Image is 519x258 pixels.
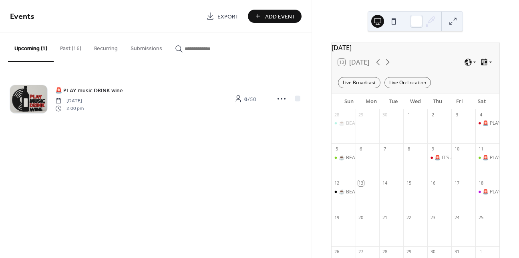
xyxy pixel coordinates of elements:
[334,112,340,118] div: 28
[339,189,399,195] div: ☕ BEANS & BEATS [DATE]
[360,93,382,110] div: Mon
[427,154,451,161] div: 🚨 IT’S A JAZZ THING
[332,189,356,195] div: ☕ BEANS & BEATS Sunday
[200,10,245,23] a: Export
[406,180,412,186] div: 15
[478,180,484,186] div: 18
[471,93,493,110] div: Sat
[430,112,436,118] div: 2
[430,180,436,186] div: 16
[475,154,499,161] div: 🚨 PLAY music DRINK wine
[475,120,499,127] div: 🚨 PLAY music DRINK wine [ACID Jazz Saturday]
[478,112,484,118] div: 4
[55,105,84,112] span: 2:00 pm
[8,33,54,62] button: Upcoming (1)
[55,87,123,95] span: 🚨 PLAY music DRINK wine
[406,214,412,220] div: 22
[339,120,399,127] div: ☕ BEANS & BEATS [DATE]
[334,180,340,186] div: 12
[430,146,436,152] div: 9
[332,43,499,53] div: [DATE]
[334,249,340,255] div: 26
[478,249,484,255] div: 1
[454,249,460,255] div: 31
[426,93,449,110] div: Thu
[430,249,436,255] div: 30
[478,146,484,152] div: 11
[334,146,340,152] div: 5
[406,249,412,255] div: 29
[10,9,34,24] span: Events
[478,214,484,220] div: 25
[244,95,256,104] span: / 50
[382,112,388,118] div: 30
[217,12,239,21] span: Export
[54,33,88,61] button: Past (16)
[430,214,436,220] div: 23
[358,146,364,152] div: 6
[454,146,460,152] div: 10
[382,146,388,152] div: 7
[358,180,364,186] div: 13
[332,154,356,161] div: ☕ BEANS & BEATS Sunday [CLASSIC Rock & Blues Sunday]
[338,77,380,88] div: Live Broadcast
[382,249,388,255] div: 28
[406,146,412,152] div: 8
[384,77,431,88] div: Live On-Location
[382,93,404,110] div: Tue
[332,120,356,127] div: ☕ BEANS & BEATS Sunday
[358,249,364,255] div: 27
[338,93,360,110] div: Sun
[475,189,499,195] div: 🚨 PLAY music DRINK wine
[265,12,296,21] span: Add Event
[406,112,412,118] div: 1
[55,98,84,105] span: [DATE]
[454,180,460,186] div: 17
[244,94,247,105] b: 0
[454,214,460,220] div: 24
[334,214,340,220] div: 19
[454,112,460,118] div: 3
[404,93,426,110] div: Wed
[225,92,266,106] a: 0/50
[248,10,302,23] button: Add Event
[435,154,481,161] div: 🚨 IT’S A JAZZ THING
[449,93,471,110] div: Fri
[382,180,388,186] div: 14
[339,154,469,161] div: ☕ BEANS & BEATS [DATE] [CLASSIC Rock & Blues [DATE]]
[358,214,364,220] div: 20
[382,214,388,220] div: 21
[358,112,364,118] div: 29
[124,33,169,61] button: Submissions
[88,33,124,61] button: Recurring
[55,86,123,95] a: 🚨 PLAY music DRINK wine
